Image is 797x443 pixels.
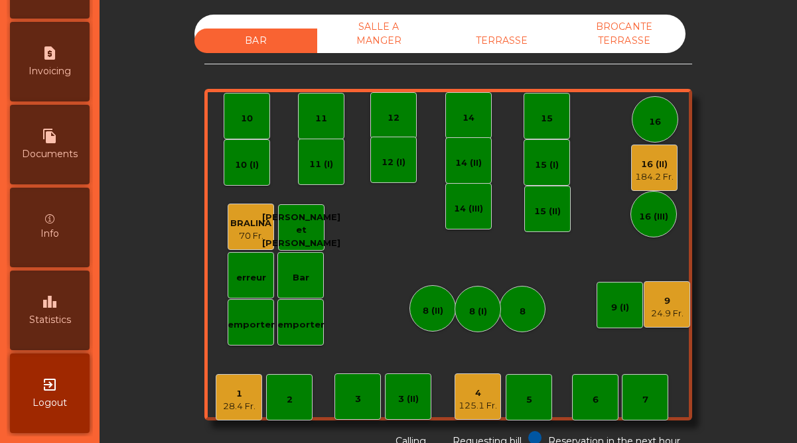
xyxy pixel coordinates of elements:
div: 125.1 Fr. [459,399,497,412]
div: 24.9 Fr. [651,307,684,320]
div: 7 [642,393,648,407]
div: 15 [541,112,553,125]
div: 9 (I) [611,301,629,314]
div: 3 [355,393,361,406]
div: 14 (II) [455,157,482,170]
div: erreur [236,271,266,285]
div: emporter [228,318,275,332]
div: Bar [293,271,309,285]
div: 15 (II) [534,205,561,218]
i: file_copy [42,128,58,144]
div: 8 (I) [469,305,487,318]
div: 1 [223,387,255,401]
div: 9 [651,294,684,308]
div: BROCANTE TERRASSE [563,15,686,53]
div: TERRASSE [440,29,563,53]
div: BRALINA [230,217,271,230]
div: [PERSON_NAME] et [PERSON_NAME] [262,211,340,250]
div: 28.4 Fr. [223,400,255,413]
div: 10 [241,112,253,125]
div: 10 (I) [235,158,259,172]
div: 70 Fr. [230,229,271,243]
div: 14 (III) [454,202,483,216]
div: 8 (II) [423,304,443,318]
i: request_page [42,45,58,61]
div: 12 (I) [382,156,405,169]
div: 16 (II) [635,158,674,171]
div: 11 (I) [309,158,333,171]
div: 14 [463,111,474,125]
i: leaderboard [42,294,58,310]
div: 6 [593,393,599,407]
div: 2 [287,393,293,407]
i: exit_to_app [42,377,58,393]
div: 11 [315,112,327,125]
div: 5 [526,393,532,407]
div: 4 [459,387,497,400]
div: 184.2 Fr. [635,170,674,184]
div: 12 [388,111,399,125]
span: Logout [33,396,67,410]
span: Statistics [29,313,71,327]
div: 15 (I) [535,158,559,172]
div: 16 [649,115,661,129]
div: BAR [194,29,317,53]
span: Documents [22,147,78,161]
span: Info [40,227,59,241]
div: 3 (II) [398,393,419,406]
div: emporter [277,318,325,332]
div: SALLE A MANGER [317,15,440,53]
span: Invoicing [29,64,71,78]
div: 8 [520,305,526,318]
div: 16 (III) [639,210,668,223]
